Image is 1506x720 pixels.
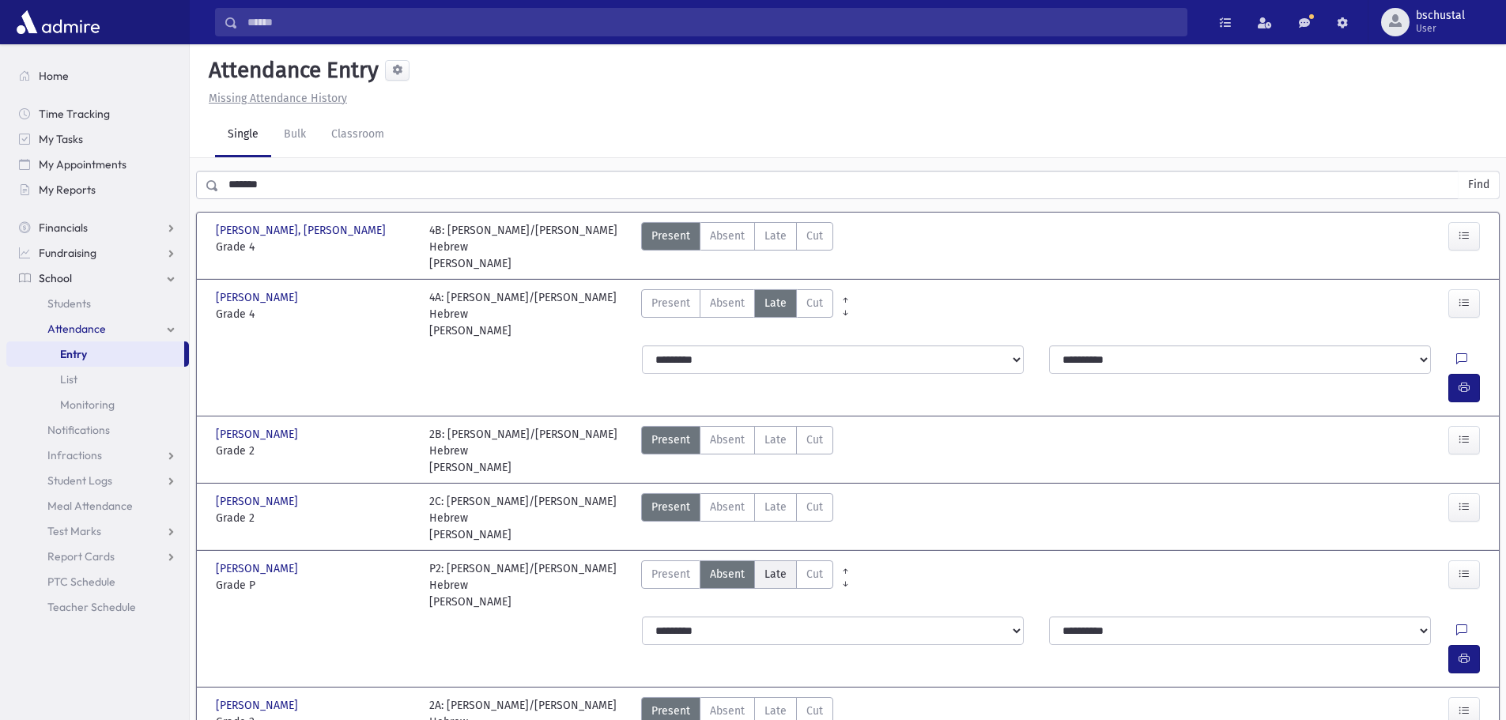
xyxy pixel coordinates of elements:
span: Late [764,432,787,448]
span: Cut [806,499,823,515]
a: Notifications [6,417,189,443]
span: Present [651,499,690,515]
a: Single [215,113,271,157]
span: Cut [806,228,823,244]
span: Students [47,296,91,311]
span: [PERSON_NAME], [PERSON_NAME] [216,222,389,239]
span: Infractions [47,448,102,462]
a: Bulk [271,113,319,157]
span: Fundraising [39,246,96,260]
a: PTC Schedule [6,569,189,594]
span: Present [651,295,690,311]
span: My Appointments [39,157,126,172]
span: Absent [710,295,745,311]
a: Infractions [6,443,189,468]
span: Student Logs [47,473,112,488]
span: Present [651,703,690,719]
span: [PERSON_NAME] [216,289,301,306]
button: Find [1459,172,1499,198]
div: AttTypes [641,426,833,476]
u: Missing Attendance History [209,92,347,105]
span: Grade 4 [216,239,413,255]
div: AttTypes [641,289,833,339]
span: Grade 4 [216,306,413,322]
a: Teacher Schedule [6,594,189,620]
span: School [39,271,72,285]
span: Grade P [216,577,413,594]
span: [PERSON_NAME] [216,493,301,510]
a: Financials [6,215,189,240]
span: PTC Schedule [47,575,115,589]
span: Test Marks [47,524,101,538]
div: AttTypes [641,222,833,272]
span: Report Cards [47,549,115,564]
a: Report Cards [6,544,189,569]
span: Late [764,566,787,582]
span: [PERSON_NAME] [216,560,301,577]
a: List [6,367,189,392]
span: Cut [806,432,823,448]
span: Late [764,499,787,515]
span: My Tasks [39,132,83,146]
span: Financials [39,221,88,235]
a: Classroom [319,113,397,157]
span: List [60,372,77,386]
span: Present [651,432,690,448]
span: Attendance [47,322,106,336]
a: My Appointments [6,152,189,177]
a: My Reports [6,177,189,202]
span: Present [651,228,690,244]
span: Late [764,228,787,244]
div: 4A: [PERSON_NAME]/[PERSON_NAME] Hebrew [PERSON_NAME] [429,289,627,339]
a: Home [6,63,189,89]
span: My Reports [39,183,96,197]
span: Home [39,69,69,83]
div: P2: [PERSON_NAME]/[PERSON_NAME] Hebrew [PERSON_NAME] [429,560,627,610]
span: Cut [806,295,823,311]
a: Entry [6,341,184,367]
div: 4B: [PERSON_NAME]/[PERSON_NAME] Hebrew [PERSON_NAME] [429,222,627,272]
span: [PERSON_NAME] [216,697,301,714]
span: bschustal [1416,9,1465,22]
a: Time Tracking [6,101,189,126]
div: AttTypes [641,560,833,610]
span: Present [651,566,690,582]
span: Entry [60,347,87,361]
a: Attendance [6,316,189,341]
a: My Tasks [6,126,189,152]
span: Late [764,703,787,719]
span: Late [764,295,787,311]
a: Students [6,291,189,316]
span: Absent [710,566,745,582]
img: AdmirePro [13,6,104,38]
a: Test Marks [6,518,189,544]
a: Meal Attendance [6,493,189,518]
span: Absent [710,499,745,515]
span: Absent [710,432,745,448]
span: [PERSON_NAME] [216,426,301,443]
div: 2C: [PERSON_NAME]/[PERSON_NAME] Hebrew [PERSON_NAME] [429,493,627,543]
span: Time Tracking [39,107,110,121]
div: AttTypes [641,493,833,543]
span: Grade 2 [216,443,413,459]
a: Fundraising [6,240,189,266]
span: Absent [710,703,745,719]
a: School [6,266,189,291]
span: Teacher Schedule [47,600,136,614]
h5: Attendance Entry [202,57,379,84]
span: Cut [806,566,823,582]
a: Missing Attendance History [202,92,347,105]
div: 2B: [PERSON_NAME]/[PERSON_NAME] Hebrew [PERSON_NAME] [429,426,627,476]
span: Monitoring [60,398,115,412]
span: Grade 2 [216,510,413,526]
span: Notifications [47,423,110,437]
a: Monitoring [6,392,189,417]
input: Search [238,8,1187,36]
span: Absent [710,228,745,244]
span: Meal Attendance [47,499,133,513]
span: User [1416,22,1465,35]
a: Student Logs [6,468,189,493]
